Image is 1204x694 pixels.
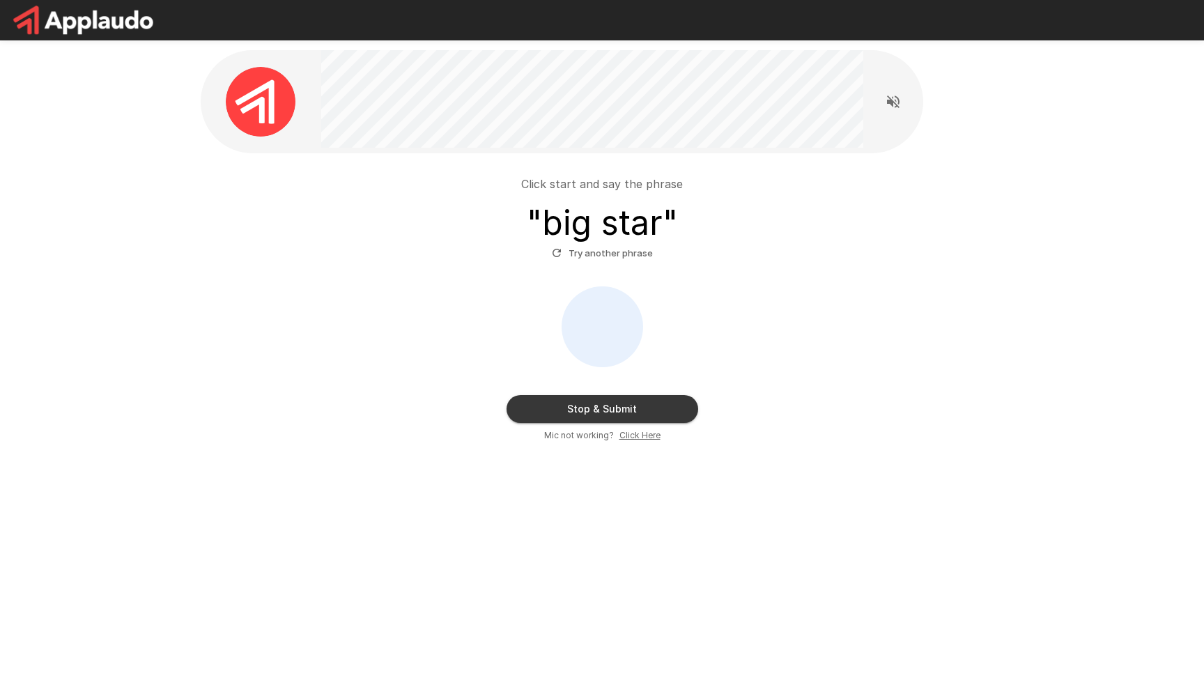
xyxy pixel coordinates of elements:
button: Read questions aloud [879,88,907,116]
p: Click start and say the phrase [521,176,683,192]
button: Stop & Submit [507,395,698,423]
h3: " big star " [527,203,678,242]
u: Click Here [619,430,661,440]
span: Mic not working? [544,429,614,442]
button: Try another phrase [548,242,656,264]
img: applaudo_avatar.png [226,67,295,137]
